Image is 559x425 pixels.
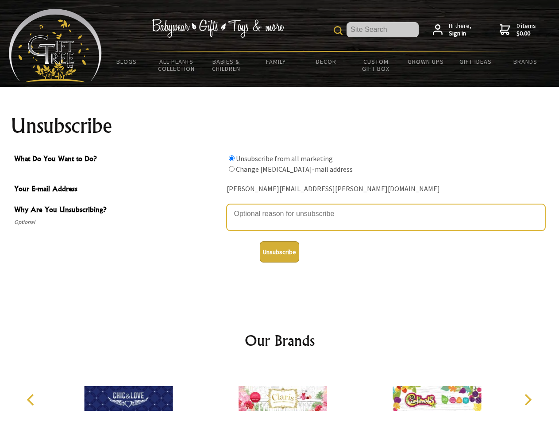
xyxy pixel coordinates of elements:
input: What Do You Want to Do? [229,166,235,172]
span: Optional [14,217,222,228]
a: Custom Gift Box [351,52,401,78]
a: Brands [501,52,551,71]
a: Hi there,Sign in [433,22,471,38]
button: Unsubscribe [260,241,299,263]
img: Babyware - Gifts - Toys and more... [9,9,102,82]
h1: Unsubscribe [11,115,549,136]
strong: $0.00 [517,30,536,38]
input: Site Search [347,22,419,37]
a: Family [251,52,301,71]
input: What Do You Want to Do? [229,155,235,161]
img: Babywear - Gifts - Toys & more [151,19,284,38]
img: product search [334,26,343,35]
div: [PERSON_NAME][EMAIL_ADDRESS][PERSON_NAME][DOMAIN_NAME] [227,182,545,196]
span: Your E-mail Address [14,183,222,196]
a: BLOGS [102,52,152,71]
a: 0 items$0.00 [500,22,536,38]
strong: Sign in [449,30,471,38]
a: All Plants Collection [152,52,202,78]
button: Previous [22,390,42,410]
textarea: Why Are You Unsubscribing? [227,204,545,231]
a: Grown Ups [401,52,451,71]
a: Babies & Children [201,52,251,78]
label: Unsubscribe from all marketing [236,154,333,163]
span: Why Are You Unsubscribing? [14,204,222,217]
a: Gift Ideas [451,52,501,71]
h2: Our Brands [18,330,542,351]
label: Change [MEDICAL_DATA]-mail address [236,165,353,174]
a: Decor [301,52,351,71]
button: Next [518,390,537,410]
span: 0 items [517,22,536,38]
span: Hi there, [449,22,471,38]
span: What Do You Want to Do? [14,153,222,166]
